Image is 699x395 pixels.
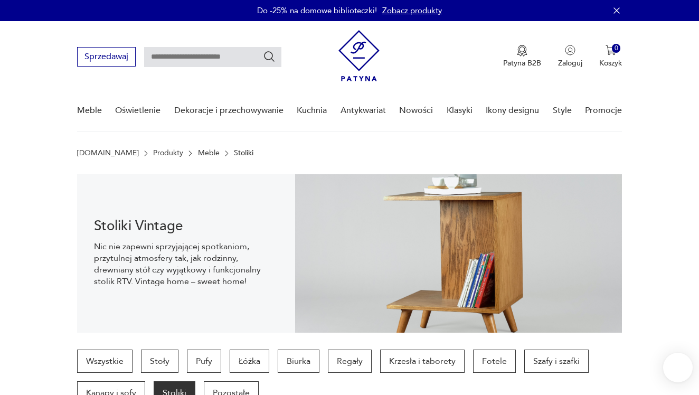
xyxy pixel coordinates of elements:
p: Stoliki [234,149,253,157]
p: Nic nie zapewni sprzyjającej spotkaniom, przytulnej atmosfery tak, jak rodzinny, drewniany stół c... [94,241,278,287]
button: Patyna B2B [503,45,541,68]
iframe: Smartsupp widget button [663,353,693,382]
a: Antykwariat [341,90,386,131]
a: Krzesła i taborety [380,350,465,373]
a: Stoły [141,350,178,373]
h1: Stoliki Vintage [94,220,278,232]
p: Do -25% na domowe biblioteczki! [257,5,377,16]
a: Ikony designu [486,90,539,131]
a: Pufy [187,350,221,373]
p: Koszyk [599,58,622,68]
button: Zaloguj [558,45,582,68]
a: Meble [77,90,102,131]
a: Kuchnia [297,90,327,131]
a: Style [553,90,572,131]
button: Sprzedawaj [77,47,136,67]
a: Meble [198,149,220,157]
a: Nowości [399,90,433,131]
img: 2a258ee3f1fcb5f90a95e384ca329760.jpg [295,174,622,333]
a: Wszystkie [77,350,133,373]
a: Łóżka [230,350,269,373]
p: Patyna B2B [503,58,541,68]
a: Oświetlenie [115,90,160,131]
img: Ikona koszyka [606,45,616,55]
a: Produkty [153,149,183,157]
a: Sprzedawaj [77,54,136,61]
a: Szafy i szafki [524,350,589,373]
button: Szukaj [263,50,276,63]
img: Ikona medalu [517,45,527,57]
img: Patyna - sklep z meblami i dekoracjami vintage [338,30,380,81]
a: Fotele [473,350,516,373]
a: [DOMAIN_NAME] [77,149,139,157]
button: 0Koszyk [599,45,622,68]
a: Regały [328,350,372,373]
p: Zaloguj [558,58,582,68]
a: Klasyki [447,90,473,131]
img: Ikonka użytkownika [565,45,575,55]
div: 0 [612,44,621,53]
a: Ikona medaluPatyna B2B [503,45,541,68]
a: Zobacz produkty [382,5,442,16]
a: Dekoracje i przechowywanie [174,90,284,131]
a: Biurka [278,350,319,373]
a: Promocje [585,90,622,131]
